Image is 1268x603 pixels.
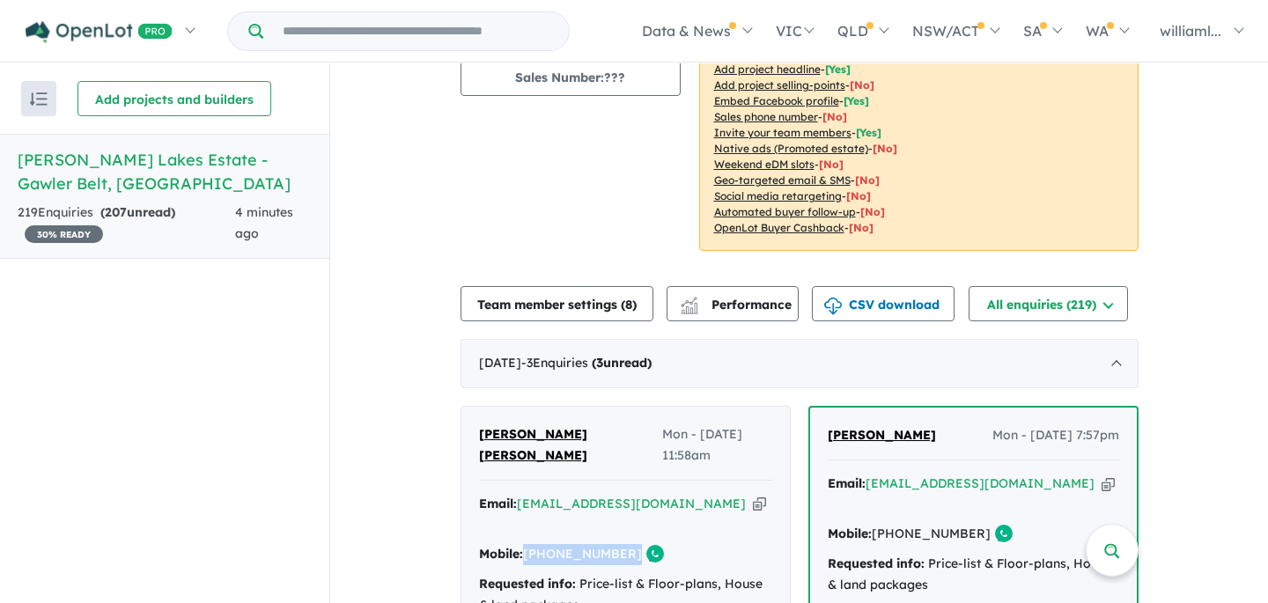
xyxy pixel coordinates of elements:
span: williaml... [1160,22,1221,40]
span: Mon - [DATE] 11:58am [662,424,772,467]
span: Mon - [DATE] 7:57pm [992,425,1119,446]
span: [No] [860,205,885,218]
span: [No] [849,221,874,234]
u: Sales phone number [714,110,818,123]
button: All enquiries (219) [969,286,1128,321]
img: download icon [824,298,842,315]
span: 3 [596,355,603,371]
strong: Requested info: [828,555,925,571]
span: [ No ] [850,78,874,92]
button: Add projects and builders [77,81,271,116]
strong: ( unread) [100,204,175,220]
u: Social media retargeting [714,189,842,202]
img: sort.svg [30,92,48,106]
a: [PHONE_NUMBER] [872,526,991,541]
u: Weekend eDM slots [714,158,815,171]
button: Team member settings (8) [461,286,653,321]
u: Automated buyer follow-up [714,205,856,218]
div: [DATE] [461,339,1139,388]
strong: ( unread) [592,355,652,371]
a: [EMAIL_ADDRESS][DOMAIN_NAME] [866,475,1095,491]
a: [PERSON_NAME] [828,425,936,446]
span: [ No ] [822,110,847,123]
u: Invite your team members [714,126,851,139]
button: Copy [1102,474,1115,493]
span: 8 [625,297,632,313]
button: Performance [667,286,799,321]
span: Performance [683,297,792,313]
span: [PERSON_NAME] [828,427,936,443]
h5: [PERSON_NAME] Lakes Estate - Gawler Belt , [GEOGRAPHIC_DATA] [18,148,312,195]
span: 30 % READY [25,225,103,243]
img: line-chart.svg [681,297,697,306]
u: Add project headline [714,63,821,76]
span: [No] [819,158,844,171]
u: Geo-targeted email & SMS [714,173,851,187]
span: [ Yes ] [825,63,851,76]
span: - 3 Enquir ies [521,355,652,371]
strong: Email: [828,475,866,491]
u: Embed Facebook profile [714,94,839,107]
button: Copy [753,495,766,513]
span: 4 minutes ago [235,204,293,241]
strong: Mobile: [479,546,523,562]
span: [No] [873,142,897,155]
span: [No] [846,189,871,202]
div: 219 Enquir ies [18,202,235,245]
strong: Mobile: [828,526,872,541]
a: [PERSON_NAME] [PERSON_NAME] [479,424,662,467]
a: [PHONE_NUMBER] [523,546,642,562]
span: [PERSON_NAME] [PERSON_NAME] [479,426,587,463]
u: OpenLot Buyer Cashback [714,221,844,234]
u: Native ads (Promoted estate) [714,142,868,155]
u: Add project selling-points [714,78,845,92]
input: Try estate name, suburb, builder or developer [267,12,565,50]
button: Sales Number:??? [461,59,681,96]
strong: Email: [479,496,517,511]
span: [ Yes ] [856,126,881,139]
span: 207 [105,204,127,220]
img: bar-chart.svg [681,303,698,314]
strong: Requested info: [479,576,576,592]
button: CSV download [812,286,955,321]
div: Price-list & Floor-plans, House & land packages [828,554,1119,596]
a: [EMAIL_ADDRESS][DOMAIN_NAME] [517,496,746,511]
img: Openlot PRO Logo White [26,21,173,43]
span: [No] [855,173,880,187]
span: [ Yes ] [844,94,869,107]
